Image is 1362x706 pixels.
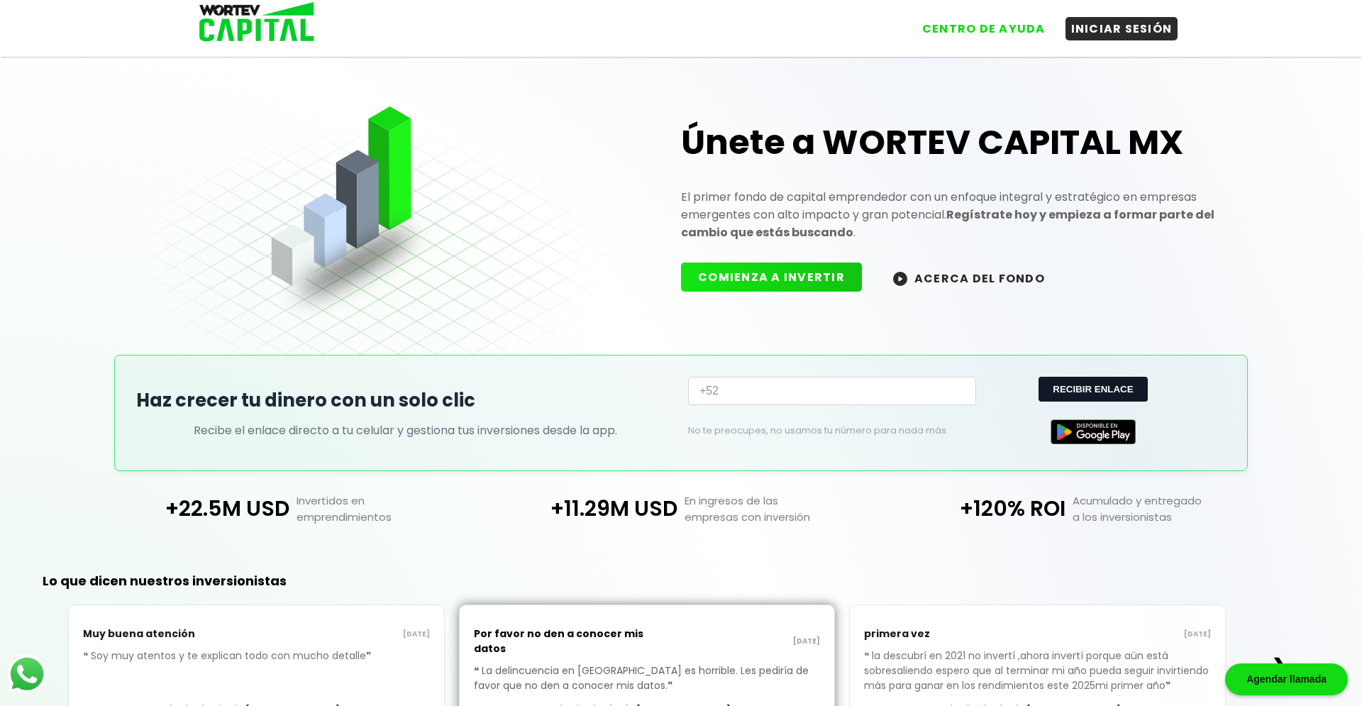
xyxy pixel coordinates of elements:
span: ❞ [1166,678,1173,693]
p: Recibe el enlace directo a tu celular y gestiona tus inversiones desde la app. [194,421,617,439]
span: ❞ [668,678,675,693]
h1: Únete a WORTEV CAPITAL MX [681,120,1226,165]
p: [DATE] [1038,629,1211,640]
div: Agendar llamada [1225,663,1348,695]
p: primera vez [864,619,1037,649]
p: El primer fondo de capital emprendedor con un enfoque integral y estratégico en empresas emergent... [681,188,1226,241]
button: CENTRO DE AYUDA [917,17,1051,40]
p: Muy buena atención [83,619,256,649]
button: ❯ [1266,653,1294,681]
span: ❝ [474,663,482,678]
a: COMIENZA A INVERTIR [681,269,876,285]
strong: Regístrate hoy y empieza a formar parte del cambio que estás buscando [681,206,1214,241]
button: COMIENZA A INVERTIR [681,263,862,292]
p: [DATE] [256,629,429,640]
p: No te preocupes, no usamos tu número para nada más. [688,424,953,437]
img: logos_whatsapp-icon.242b2217.svg [7,654,47,694]
p: +120% ROI [875,492,1066,525]
p: +11.29M USD [487,492,677,525]
button: ACERCA DEL FONDO [876,263,1062,293]
img: Google Play [1051,419,1136,444]
span: ❞ [366,649,374,663]
img: wortev-capital-acerca-del-fondo [893,272,907,286]
button: RECIBIR ENLACE [1039,377,1147,402]
p: Por favor no den a conocer mis datos [474,619,647,663]
p: Invertidos en emprendimientos [289,492,487,525]
h2: Haz crecer tu dinero con un solo clic [136,387,674,414]
p: [DATE] [647,636,820,647]
p: +22.5M USD [99,492,289,525]
span: ❝ [864,649,872,663]
a: INICIAR SESIÓN [1051,6,1178,40]
button: INICIAR SESIÓN [1065,17,1178,40]
a: CENTRO DE AYUDA [902,6,1051,40]
p: Acumulado y entregado a los inversionistas [1065,492,1263,525]
span: ❝ [83,649,91,663]
p: Soy muy atentos y te explican todo con mucho detalle [83,649,430,685]
p: En ingresos de las empresas con inversión [677,492,875,525]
